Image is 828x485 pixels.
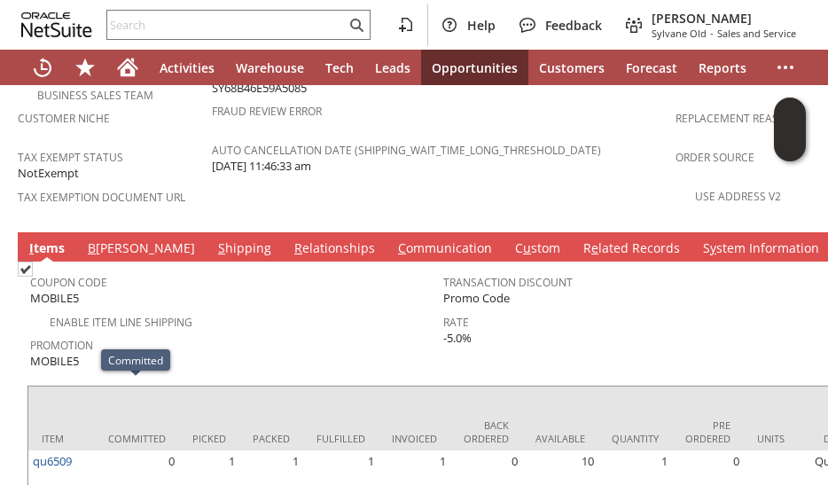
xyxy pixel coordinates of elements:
[30,338,93,353] a: Promotion
[42,432,82,445] div: Item
[511,239,565,259] a: Custom
[18,190,185,205] a: Tax Exemption Document URL
[316,432,365,445] div: Fulfilled
[294,239,302,256] span: R
[591,239,598,256] span: e
[107,14,346,35] input: Search
[579,239,684,259] a: Related Records
[18,111,110,126] a: Customer Niche
[685,419,730,445] div: Pre Ordered
[212,80,307,97] span: SY68B46E59A5085
[688,50,757,85] a: Reports
[74,57,96,78] svg: Shortcuts
[652,10,796,27] span: [PERSON_NAME]
[29,239,34,256] span: I
[25,239,69,259] a: Items
[774,130,806,162] span: Oracle Guided Learning Widget. To move around, please hold and drag
[676,111,794,126] a: Replacement reason
[236,59,304,76] span: Warehouse
[21,50,64,85] a: Recent Records
[212,104,322,119] a: Fraud Review Error
[225,50,315,85] a: Warehouse
[346,14,367,35] svg: Search
[764,50,807,85] div: More menus
[523,239,531,256] span: u
[398,239,406,256] span: C
[699,239,824,259] a: System Information
[626,59,677,76] span: Forecast
[364,50,421,85] a: Leads
[464,419,509,445] div: Back Ordered
[443,290,510,307] span: Promo Code
[18,150,123,165] a: Tax Exempt Status
[253,432,290,445] div: Packed
[539,59,605,76] span: Customers
[192,432,226,445] div: Picked
[30,290,79,307] span: MOBILE5
[64,50,106,85] div: Shortcuts
[528,50,615,85] a: Customers
[695,189,781,204] a: Use Address V2
[32,57,53,78] svg: Recent Records
[18,262,33,277] img: Checked
[432,59,518,76] span: Opportunities
[392,432,437,445] div: Invoiced
[108,432,166,445] div: Committed
[375,59,410,76] span: Leads
[83,239,199,259] a: B[PERSON_NAME]
[160,59,215,76] span: Activities
[212,143,601,158] a: Auto Cancellation Date (shipping_wait_time_long_threshold_date)
[443,330,472,347] span: -5.0%
[710,239,716,256] span: y
[33,453,72,469] a: qu6509
[30,353,79,370] span: MOBILE5
[315,50,364,85] a: Tech
[214,239,276,259] a: Shipping
[615,50,688,85] a: Forecast
[394,239,496,259] a: Communication
[50,315,192,330] a: Enable Item Line Shipping
[117,57,138,78] svg: Home
[652,27,707,40] span: Sylvane Old
[757,432,797,445] div: Units
[535,432,585,445] div: Available
[710,27,714,40] span: -
[467,17,496,34] span: Help
[443,275,573,290] a: Transaction Discount
[88,239,96,256] span: B
[699,59,746,76] span: Reports
[106,50,149,85] a: Home
[443,315,469,330] a: Rate
[545,17,602,34] span: Feedback
[108,353,163,367] div: Committed
[612,432,659,445] div: Quantity
[37,88,153,103] a: Business Sales Team
[30,275,107,290] a: Coupon Code
[212,158,311,175] span: [DATE] 11:46:33 am
[774,98,806,161] iframe: Click here to launch Oracle Guided Learning Help Panel
[218,239,225,256] span: S
[18,165,79,182] span: NotExempt
[149,50,225,85] a: Activities
[717,27,796,40] span: Sales and Service
[290,239,379,259] a: Relationships
[325,59,354,76] span: Tech
[21,12,92,37] svg: logo
[421,50,528,85] a: Opportunities
[676,150,754,165] a: Order Source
